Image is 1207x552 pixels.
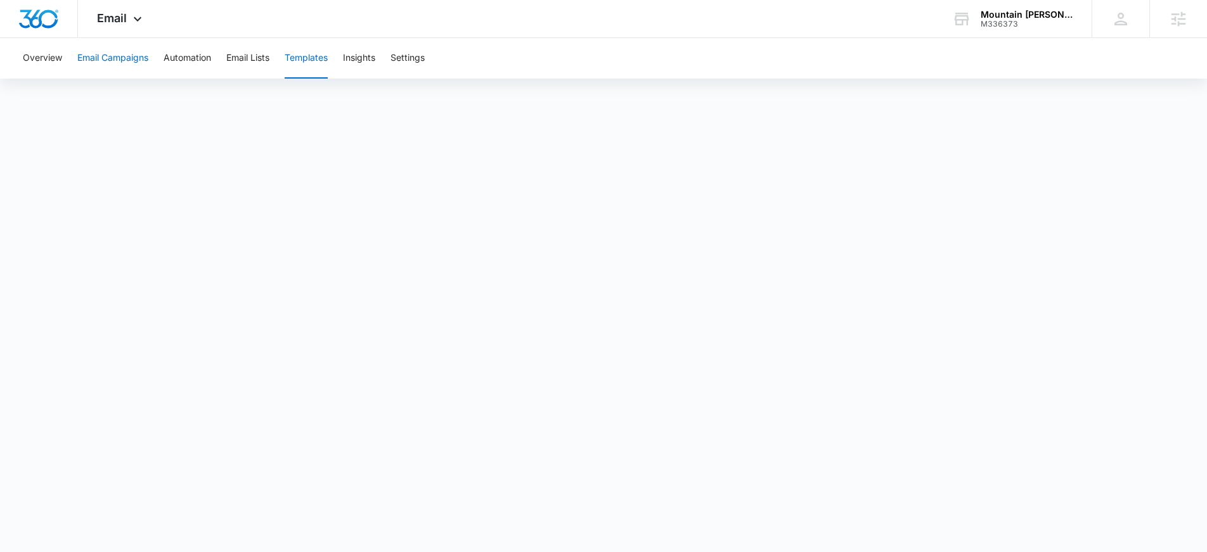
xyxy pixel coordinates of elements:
[981,10,1073,20] div: account name
[285,38,328,79] button: Templates
[164,38,211,79] button: Automation
[343,38,375,79] button: Insights
[23,38,62,79] button: Overview
[77,38,148,79] button: Email Campaigns
[97,11,127,25] span: Email
[390,38,425,79] button: Settings
[226,38,269,79] button: Email Lists
[981,20,1073,29] div: account id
